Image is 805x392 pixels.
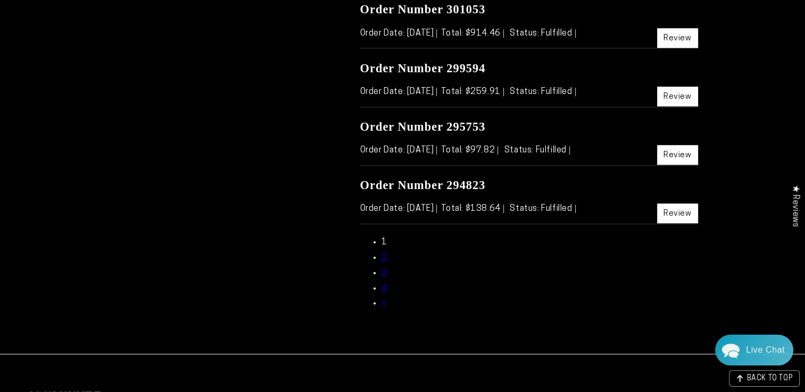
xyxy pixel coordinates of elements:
div: Chat widget toggle [715,335,793,365]
span: Re:amaze [114,276,144,284]
span: Order Date: [DATE] [360,29,437,38]
span: Total: $914.46 [441,29,503,38]
img: 3591333267039cd004384f30e2144055 [35,107,46,118]
a: 3 [381,269,387,277]
div: Recent Conversations [21,88,204,98]
a: Review [657,145,698,165]
a: 2 [381,253,387,262]
a: » [381,299,386,308]
p: Hi, I hope this finds you well. I'm so sorry your missing one of your prints. I have reprocessed ... [35,188,206,198]
img: John [111,16,138,44]
a: Review [657,203,698,223]
span: Order Date: [DATE] [360,88,437,96]
span: Status: Fulfilled [504,146,570,155]
div: Aluminyze [48,176,188,186]
span: Total: $97.82 [441,146,498,155]
img: fba842a801236a3782a25bbf40121a09 [35,142,46,152]
a: Order Number 299594 [360,62,486,75]
div: Click to open Judge.me floating reviews tab [785,176,805,235]
div: Contact Us Directly [746,335,785,365]
a: Order Number 301053 [360,3,486,16]
a: Review [657,87,698,106]
div: [PERSON_NAME] [48,142,188,152]
span: Order Date: [DATE] [360,146,437,155]
a: Order Number 294823 [360,178,486,192]
a: Order Number 295753 [360,120,486,133]
div: Aluminyze [48,108,188,118]
span: Total: $259.91 [441,88,503,96]
p: Thank you, you too! [35,119,206,129]
p: Most of your orders came with a hook because of the bamboo mount. However you also had orders whe... [35,154,206,164]
a: 1 [381,238,387,246]
li: Next page [381,296,698,311]
a: Leave A Message [70,294,156,311]
span: Status: Fulfilled [510,29,575,38]
span: Status: Fulfilled [510,204,575,213]
a: 4 [381,284,387,293]
img: Marie J [88,16,116,44]
div: [DATE] [188,143,206,151]
div: [DATE] [188,109,206,117]
span: Order Date: [DATE] [360,204,437,213]
img: missing_thumb-9d6c3a54066ef25ae95f5dc6d59505127880417e42794f8707aec483bafeb43d.png [35,176,46,187]
a: Review [657,28,698,48]
span: Total: $138.64 [441,204,503,213]
span: BACK TO TOP [746,375,793,382]
span: We run on [81,278,144,284]
div: [DATE] [188,177,206,185]
span: Away until 11:00 AM [77,53,150,61]
span: Status: Fulfilled [510,88,575,96]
